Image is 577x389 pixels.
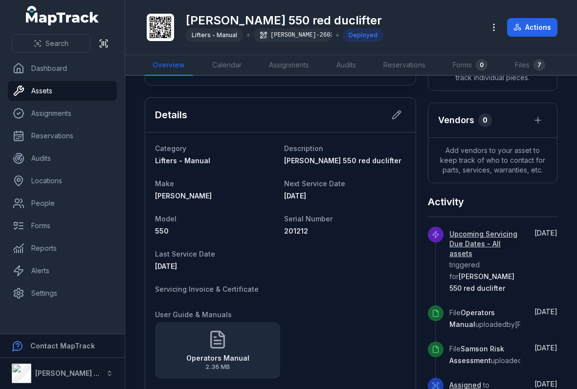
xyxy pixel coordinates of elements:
[12,34,90,53] button: Search
[155,179,174,188] span: Make
[329,55,364,76] a: Audits
[8,126,117,146] a: Reservations
[254,28,332,42] div: [PERSON_NAME]-2603
[534,380,557,388] span: [DATE]
[284,144,323,152] span: Description
[261,55,317,76] a: Assignments
[534,229,557,237] span: [DATE]
[449,308,495,328] span: Operators Manual
[155,227,169,235] span: 550
[534,307,557,316] time: 23/6/2025, 10:45:20 am
[145,55,193,76] a: Overview
[449,229,520,259] a: Upcoming Servicing Due Dates - All assets
[155,144,186,152] span: Category
[8,238,117,258] a: Reports
[534,344,557,352] time: 23/6/2025, 10:45:16 am
[8,194,117,213] a: People
[478,113,492,127] div: 0
[186,353,249,363] strong: Operators Manual
[155,262,177,270] span: [DATE]
[376,55,433,76] a: Reservations
[534,380,557,388] time: 13/6/2025, 8:23:03 am
[8,216,117,236] a: Forms
[449,345,504,365] span: Samson Risk Assessment
[155,262,177,270] time: 30/8/2024, 12:00:00 am
[8,59,117,78] a: Dashboard
[534,229,557,237] time: 18/8/2025, 11:30:00 am
[449,308,570,328] span: File uploaded by [PERSON_NAME]
[507,18,557,37] button: Actions
[534,307,557,316] span: [DATE]
[155,310,232,319] span: User Guide & Manuals
[155,108,187,122] h2: Details
[8,171,117,191] a: Locations
[284,156,401,165] span: [PERSON_NAME] 550 red duclifter
[476,59,488,71] div: 0
[533,59,545,71] div: 7
[155,156,210,165] span: Lifters - Manual
[8,81,117,101] a: Assets
[45,39,68,48] span: Search
[284,192,306,200] time: 30/8/2025, 12:00:00 am
[428,138,557,183] span: Add vendors to your asset to keep track of who to contact for parts, services, warranties, etc.
[204,55,249,76] a: Calendar
[30,342,95,350] strong: Contact MapTrack
[186,363,249,371] span: 2.36 MB
[26,6,99,25] a: MapTrack
[8,261,117,281] a: Alerts
[343,28,383,42] div: Deployed
[428,195,464,209] h2: Activity
[8,283,117,303] a: Settings
[438,113,474,127] h3: Vendors
[284,192,306,200] span: [DATE]
[8,104,117,123] a: Assignments
[8,149,117,168] a: Audits
[449,272,514,292] span: [PERSON_NAME] 550 red duclifter
[155,215,177,223] span: Model
[284,179,345,188] span: Next Service Date
[155,285,259,293] span: Servicing Invoice & Certificate
[449,230,520,292] span: triggered for
[35,369,103,377] strong: [PERSON_NAME] Air
[507,55,553,76] a: Files7
[155,250,215,258] span: Last Service Date
[445,55,495,76] a: Forms0
[284,227,308,235] span: 201212
[186,13,383,28] h1: [PERSON_NAME] 550 red duclifter
[155,192,212,200] span: [PERSON_NAME]
[192,31,237,39] span: Lifters - Manual
[534,344,557,352] span: [DATE]
[284,215,333,223] span: Serial Number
